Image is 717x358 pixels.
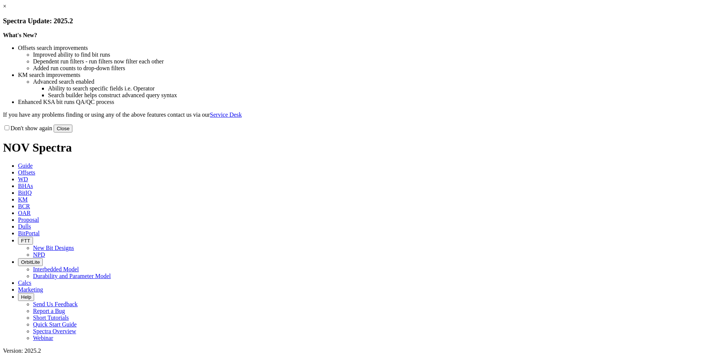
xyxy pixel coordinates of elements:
a: Report a Bug [33,308,65,314]
strong: What's New? [3,32,37,38]
span: WD [18,176,28,182]
a: Quick Start Guide [33,321,76,328]
span: Guide [18,162,33,169]
li: Enhanced KSA bit runs QA/QC process [18,99,714,105]
div: Version: 2025.2 [3,347,714,354]
button: Close [54,125,72,132]
span: OAR [18,210,31,216]
a: NPD [33,251,45,258]
a: Spectra Overview [33,328,76,334]
li: Improved ability to find bit runs [33,51,714,58]
p: If you have any problems finding or using any of the above features contact us via our [3,111,714,118]
a: Durability and Parameter Model [33,273,111,279]
a: Interbedded Model [33,266,79,272]
span: Dulls [18,223,31,230]
a: New Bit Designs [33,245,74,251]
span: KM [18,196,28,203]
a: Webinar [33,335,53,341]
span: Offsets [18,169,35,176]
span: Proposal [18,217,39,223]
span: BitIQ [18,190,31,196]
li: Advanced search enabled [33,78,714,85]
span: BitPortal [18,230,40,236]
li: Dependent run filters - run filters now filter each other [33,58,714,65]
span: BHAs [18,183,33,189]
a: Short Tutorials [33,314,69,321]
li: Ability to search specific fields i.e. Operator [48,85,714,92]
a: Service Desk [210,111,242,118]
a: Send Us Feedback [33,301,78,307]
span: OrbitLite [21,259,40,265]
h3: Spectra Update: 2025.2 [3,17,714,25]
span: Help [21,294,31,300]
li: Search builder helps construct advanced query syntax [48,92,714,99]
span: FTT [21,238,30,244]
li: Offsets search improvements [18,45,714,51]
span: Calcs [18,280,31,286]
label: Don't show again [3,125,52,131]
input: Don't show again [4,125,9,130]
a: × [3,3,6,9]
h1: NOV Spectra [3,141,714,155]
span: Marketing [18,286,43,293]
li: Added run counts to drop-down filters [33,65,714,72]
li: KM search improvements [18,72,714,78]
span: BCR [18,203,30,209]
